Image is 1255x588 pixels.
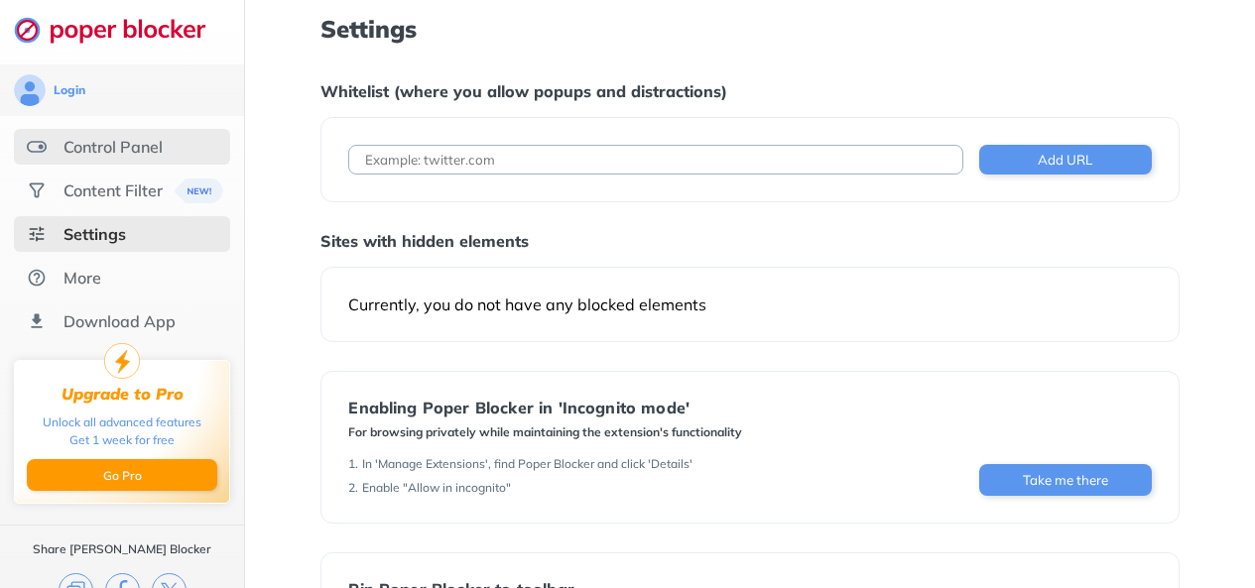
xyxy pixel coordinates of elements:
div: In 'Manage Extensions', find Poper Blocker and click 'Details' [362,456,692,472]
div: Whitelist (where you allow popups and distractions) [320,81,1179,101]
div: 1 . [348,456,358,472]
h1: Settings [320,16,1179,42]
img: logo-webpage.svg [14,16,227,44]
div: Get 1 week for free [69,431,175,449]
div: Currently, you do not have any blocked elements [348,294,1151,314]
div: Unlock all advanced features [43,413,201,431]
div: 2 . [348,480,358,496]
div: Upgrade to Pro [62,385,184,404]
div: Enable "Allow in incognito" [362,480,511,496]
div: For browsing privately while maintaining the extension's functionality [348,424,742,440]
div: Sites with hidden elements [320,231,1179,251]
img: settings-selected.svg [27,224,47,244]
div: Content Filter [63,180,163,200]
img: social.svg [27,180,47,200]
input: Example: twitter.com [348,145,962,175]
div: Settings [63,224,126,244]
button: Add URL [979,145,1152,175]
div: More [63,268,101,288]
img: about.svg [27,268,47,288]
img: features.svg [27,137,47,157]
div: Control Panel [63,137,163,157]
img: upgrade-to-pro.svg [104,343,140,379]
button: Take me there [979,464,1152,496]
img: download-app.svg [27,311,47,331]
img: avatar.svg [14,74,46,106]
div: Download App [63,311,176,331]
div: Enabling Poper Blocker in 'Incognito mode' [348,399,742,416]
div: Share [PERSON_NAME] Blocker [33,541,211,557]
button: Go Pro [27,459,217,491]
img: menuBanner.svg [169,178,217,203]
div: Login [54,82,85,98]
